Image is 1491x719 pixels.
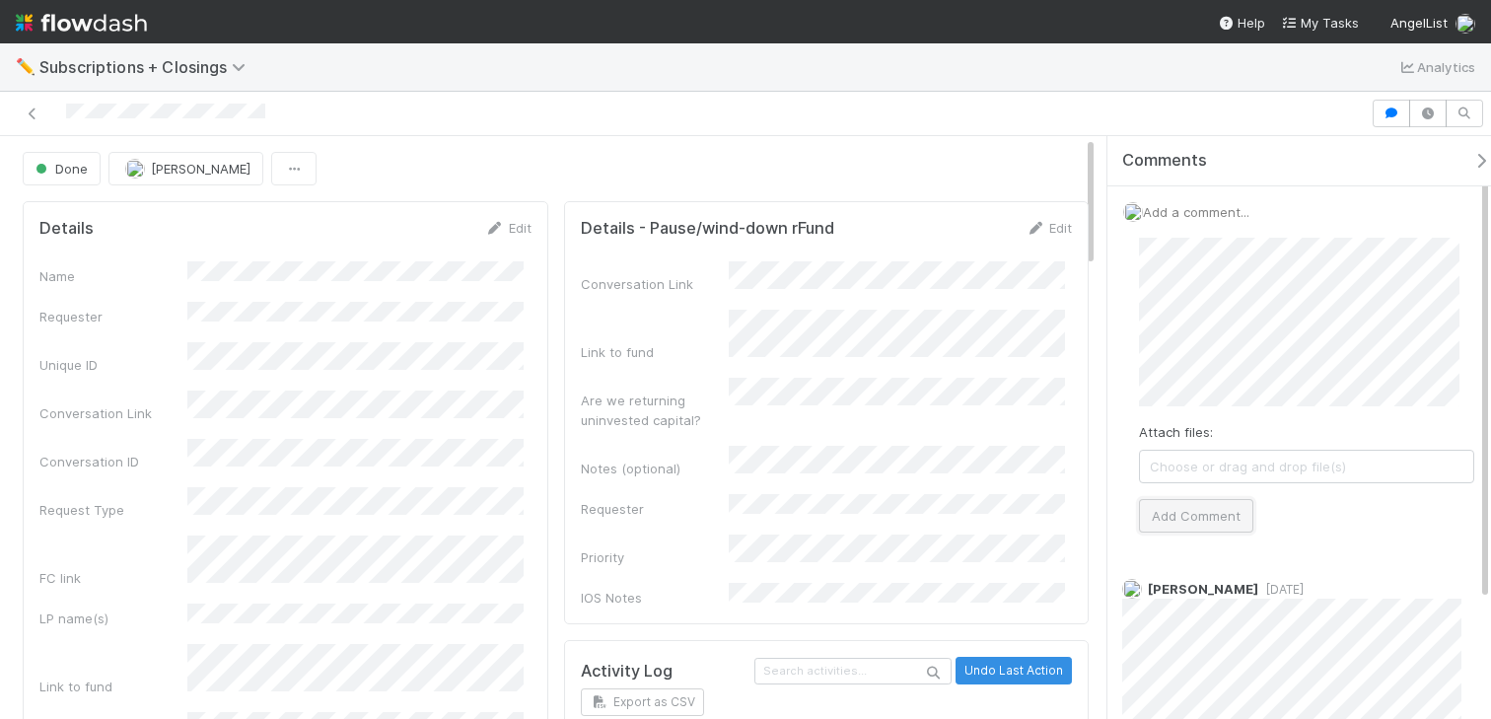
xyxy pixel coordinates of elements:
[1139,499,1253,533] button: Add Comment
[39,307,187,326] div: Requester
[1139,422,1213,442] label: Attach files:
[151,161,250,177] span: [PERSON_NAME]
[39,452,187,471] div: Conversation ID
[956,657,1072,684] button: Undo Last Action
[1390,15,1448,31] span: AngelList
[1140,451,1473,482] span: Choose or drag and drop file(s)
[23,152,101,185] button: Done
[1218,13,1265,33] div: Help
[1123,202,1143,222] img: avatar_6cb813a7-f212-4ca3-9382-463c76e0b247.png
[39,355,187,375] div: Unique ID
[39,500,187,520] div: Request Type
[1143,204,1249,220] span: Add a comment...
[581,662,751,682] h5: Activity Log
[39,677,187,696] div: Link to fund
[581,588,729,608] div: IOS Notes
[485,220,532,236] a: Edit
[581,219,834,239] h5: Details - Pause/wind-down rFund
[16,58,35,75] span: ✏️
[1397,55,1475,79] a: Analytics
[581,459,729,478] div: Notes (optional)
[1122,579,1142,599] img: avatar_ac990a78-52d7-40f8-b1fe-cbbd1cda261e.png
[1148,581,1258,597] span: [PERSON_NAME]
[39,57,255,77] span: Subscriptions + Closings
[1281,13,1359,33] a: My Tasks
[581,688,704,716] button: Export as CSV
[39,568,187,588] div: FC link
[1122,151,1207,171] span: Comments
[1455,14,1475,34] img: avatar_6cb813a7-f212-4ca3-9382-463c76e0b247.png
[125,159,145,179] img: avatar_b18de8e2-1483-4e81-aa60-0a3d21592880.png
[39,403,187,423] div: Conversation Link
[39,609,187,628] div: LP name(s)
[581,499,729,519] div: Requester
[1026,220,1072,236] a: Edit
[581,274,729,294] div: Conversation Link
[581,342,729,362] div: Link to fund
[1281,15,1359,31] span: My Tasks
[754,658,952,684] input: Search activities...
[581,547,729,567] div: Priority
[108,152,263,185] button: [PERSON_NAME]
[39,266,187,286] div: Name
[16,6,147,39] img: logo-inverted-e16ddd16eac7371096b0.svg
[1258,582,1304,597] span: [DATE]
[32,161,88,177] span: Done
[581,391,729,430] div: Are we returning uninvested capital?
[39,219,94,239] h5: Details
